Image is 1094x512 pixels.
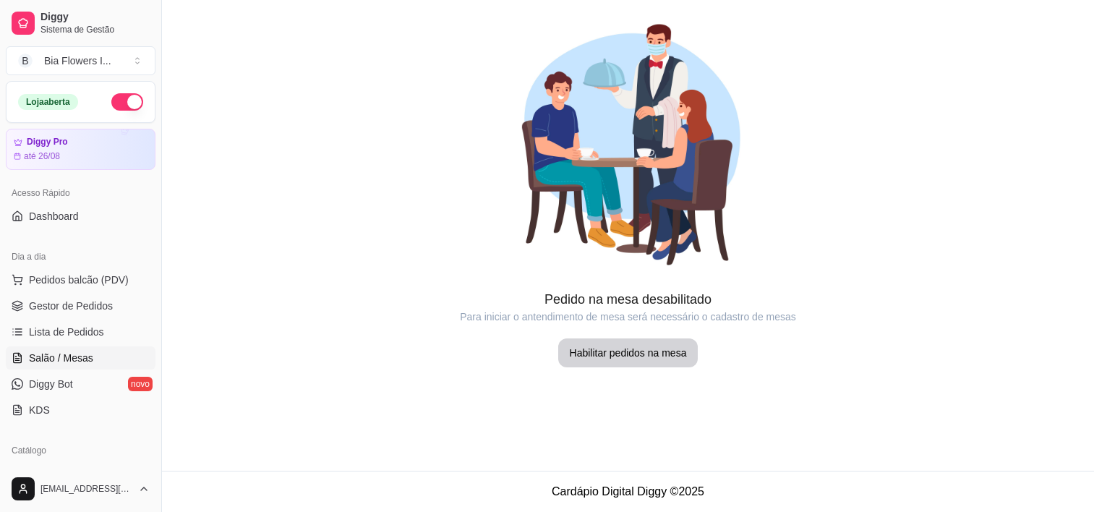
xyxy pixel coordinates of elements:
a: DiggySistema de Gestão [6,6,155,40]
a: Dashboard [6,205,155,228]
article: Pedido na mesa desabilitado [162,289,1094,310]
span: B [18,54,33,68]
footer: Cardápio Digital Diggy © 2025 [162,471,1094,512]
span: Gestor de Pedidos [29,299,113,313]
span: KDS [29,403,50,417]
span: Salão / Mesas [29,351,93,365]
a: Diggy Proaté 26/08 [6,129,155,170]
div: Dia a dia [6,245,155,268]
a: Produtos [6,462,155,485]
a: Gestor de Pedidos [6,294,155,317]
div: Catálogo [6,439,155,462]
a: Diggy Botnovo [6,372,155,396]
article: Diggy Pro [27,137,68,148]
button: Alterar Status [111,93,143,111]
div: Acesso Rápido [6,182,155,205]
button: Select a team [6,46,155,75]
a: Lista de Pedidos [6,320,155,344]
div: Loja aberta [18,94,78,110]
div: Bia Flowers I ... [44,54,111,68]
span: Lista de Pedidos [29,325,104,339]
span: Sistema de Gestão [40,24,150,35]
span: Diggy Bot [29,377,73,391]
button: Pedidos balcão (PDV) [6,268,155,291]
article: Para iniciar o antendimento de mesa será necessário o cadastro de mesas [162,310,1094,324]
a: KDS [6,398,155,422]
a: Salão / Mesas [6,346,155,370]
span: Diggy [40,11,150,24]
button: Habilitar pedidos na mesa [558,338,698,367]
button: [EMAIL_ADDRESS][DOMAIN_NAME] [6,472,155,506]
span: Pedidos balcão (PDV) [29,273,129,287]
article: até 26/08 [24,150,60,162]
span: [EMAIL_ADDRESS][DOMAIN_NAME] [40,483,132,495]
span: Dashboard [29,209,79,223]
